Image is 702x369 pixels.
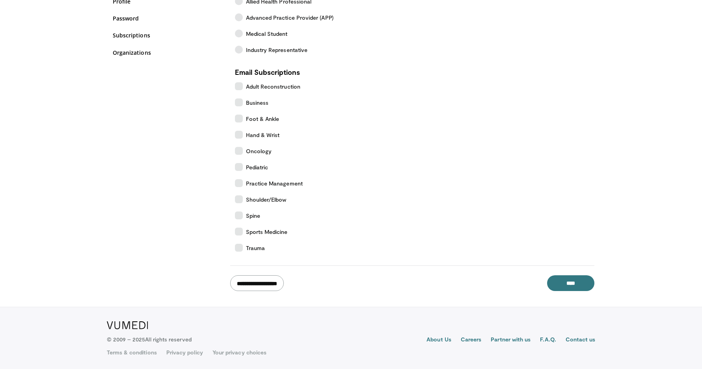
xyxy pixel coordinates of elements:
span: Trauma [246,244,265,252]
span: Adult Reconstruction [246,82,300,91]
a: Organizations [113,48,223,57]
a: Subscriptions [113,31,223,39]
span: Oncology [246,147,272,155]
span: Advanced Practice Provider (APP) [246,13,333,22]
span: Spine [246,211,260,220]
a: Your privacy choices [212,349,266,356]
img: VuMedi Logo [107,321,148,329]
span: Foot & Ankle [246,115,279,123]
strong: Email Subscriptions [235,68,300,76]
span: Practice Management [246,179,303,187]
span: Business [246,98,269,107]
a: Terms & conditions [107,349,157,356]
a: Partner with us [491,336,531,345]
span: Industry Representative [246,46,308,54]
a: F.A.Q. [540,336,556,345]
a: Contact us [566,336,596,345]
span: Sports Medicine [246,228,288,236]
a: Password [113,14,223,22]
span: All rights reserved [145,336,191,343]
p: © 2009 – 2025 [107,336,192,343]
span: Pediatric [246,163,268,171]
span: Medical Student [246,30,288,38]
a: About Us [426,336,451,345]
a: Careers [461,336,482,345]
span: Shoulder/Elbow [246,195,287,204]
span: Hand & Wrist [246,131,280,139]
a: Privacy policy [166,349,203,356]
